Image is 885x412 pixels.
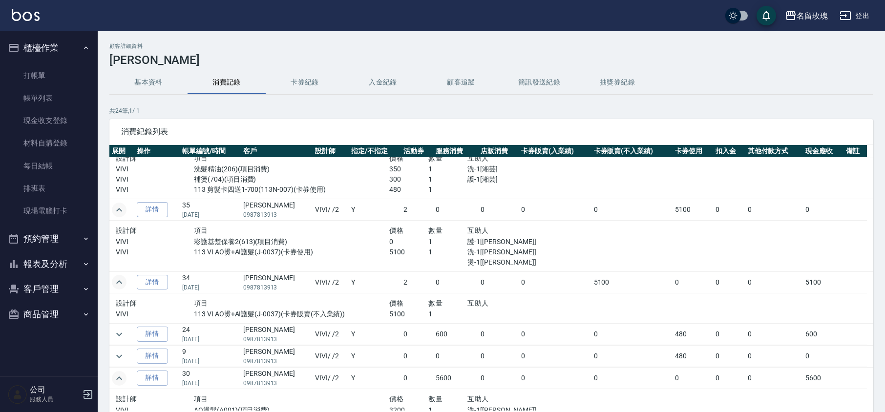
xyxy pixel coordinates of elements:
button: 顧客追蹤 [422,71,500,94]
p: VIVI [116,237,194,247]
span: 設計師 [116,299,137,307]
th: 備註 [843,145,867,158]
td: 35 [180,199,241,221]
p: 113 剪髮卡四送1-700(113N-007)(卡券使用) [194,185,389,195]
td: VIVI / /2 [313,346,349,367]
p: VIVI [116,309,194,319]
td: 0 [519,346,591,367]
p: 0987813913 [243,357,310,366]
th: 設計師 [313,145,349,158]
p: [DATE] [182,357,238,366]
th: 操作 [134,145,180,158]
th: 客戶 [241,145,313,158]
p: 護-1[[PERSON_NAME]] [467,237,585,247]
td: 0 [401,324,433,345]
p: 0987813913 [243,335,310,344]
p: [DATE] [182,335,238,344]
td: 0 [401,346,433,367]
span: 價格 [389,395,403,403]
td: 0 [519,271,591,293]
button: 登出 [836,7,873,25]
button: 商品管理 [4,302,94,327]
a: 每日結帳 [4,155,94,177]
td: [PERSON_NAME] [241,324,313,345]
td: 5100 [673,199,713,221]
td: 30 [180,368,241,389]
td: 0 [591,346,673,367]
p: 護-1[湘芸] [467,174,585,185]
a: 排班表 [4,177,94,200]
span: 消費紀錄列表 [121,127,862,137]
button: 簡訊發送紀錄 [500,71,578,94]
td: 480 [673,324,713,345]
p: 共 24 筆, 1 / 1 [109,106,873,115]
td: 0 [591,199,673,221]
h3: [PERSON_NAME] [109,53,873,67]
p: 0987813913 [243,210,310,219]
button: save [757,6,776,25]
th: 展開 [109,145,134,158]
p: 480 [389,185,428,195]
td: 0 [673,368,713,389]
p: 5100 [389,247,428,257]
p: 5100 [389,309,428,319]
td: [PERSON_NAME] [241,368,313,389]
td: 0 [519,368,591,389]
td: Y [349,324,401,345]
button: 客戶管理 [4,276,94,302]
th: 服務消費 [433,145,478,158]
p: VIVI [116,247,194,257]
td: 0 [713,271,745,293]
td: VIVI / /2 [313,271,349,293]
td: 9 [180,346,241,367]
td: 0 [745,199,803,221]
button: 預約管理 [4,226,94,251]
td: 5600 [803,368,843,389]
td: [PERSON_NAME] [241,199,313,221]
td: 600 [433,324,478,345]
td: 0 [713,368,745,389]
td: 0 [478,346,519,367]
td: 5600 [433,368,478,389]
button: expand row [112,275,126,289]
p: VIVI [116,164,194,174]
td: 24 [180,324,241,345]
th: 卡券販賣(不入業績) [591,145,673,158]
td: 0 [713,199,745,221]
p: 補燙(704)(項目消費) [194,174,389,185]
td: 0 [433,271,478,293]
a: 現金收支登錄 [4,109,94,132]
p: 洗-1[[PERSON_NAME]] [467,247,585,257]
p: 0 [389,237,428,247]
a: 材料自購登錄 [4,132,94,154]
p: 1 [428,247,467,257]
td: 480 [673,346,713,367]
th: 扣入金 [713,145,745,158]
span: 互助人 [467,299,488,307]
th: 帳單編號/時間 [180,145,241,158]
button: expand row [112,371,126,386]
button: expand row [112,349,126,364]
p: 1 [428,309,467,319]
button: 報表及分析 [4,251,94,277]
a: 詳情 [137,327,168,342]
td: 0 [745,368,803,389]
span: 價格 [389,227,403,234]
td: [PERSON_NAME] [241,271,313,293]
p: [DATE] [182,210,238,219]
td: VIVI / /2 [313,368,349,389]
p: 1 [428,174,467,185]
span: 項目 [194,227,208,234]
p: 0987813913 [243,283,310,292]
span: 數量 [428,395,442,403]
td: 0 [433,346,478,367]
img: Person [8,385,27,404]
span: 互助人 [467,154,488,162]
td: 0 [591,368,673,389]
span: 價格 [389,154,403,162]
a: 詳情 [137,202,168,217]
p: [DATE] [182,379,238,388]
p: VIVI [116,174,194,185]
p: 1 [428,185,467,195]
td: 0 [591,324,673,345]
